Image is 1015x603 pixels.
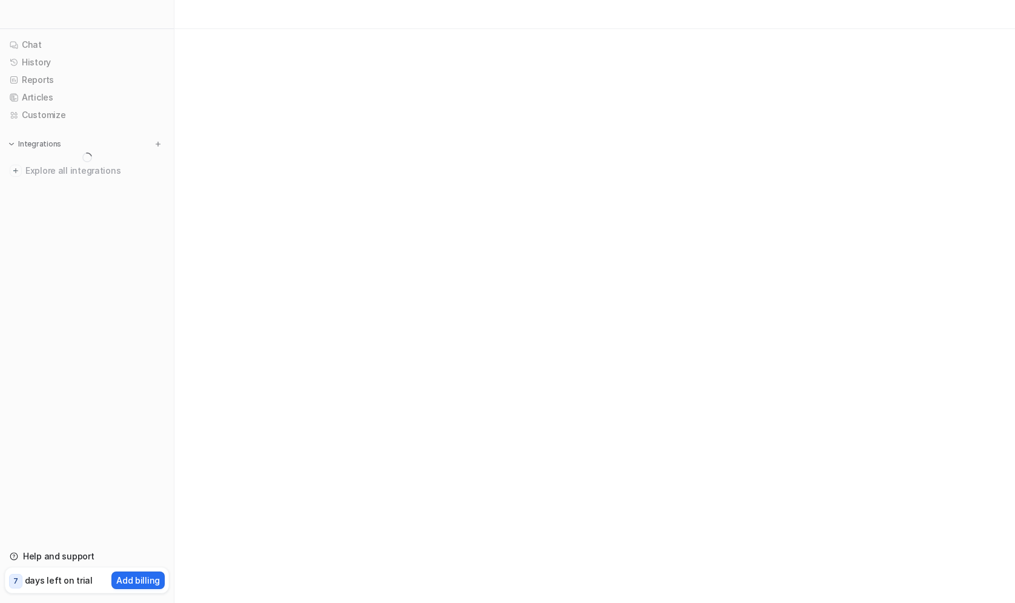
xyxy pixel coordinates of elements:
p: days left on trial [25,574,93,587]
a: Chat [5,36,169,53]
a: Explore all integrations [5,162,169,179]
img: explore all integrations [10,165,22,177]
p: 7 [13,576,18,587]
a: History [5,54,169,71]
p: Integrations [18,139,61,149]
a: Articles [5,89,169,106]
a: Reports [5,71,169,88]
a: Help and support [5,548,169,565]
p: Add billing [116,574,160,587]
span: Explore all integrations [25,161,164,180]
img: expand menu [7,140,16,148]
button: Integrations [5,138,65,150]
button: Add billing [111,572,165,589]
a: Customize [5,107,169,124]
img: menu_add.svg [154,140,162,148]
